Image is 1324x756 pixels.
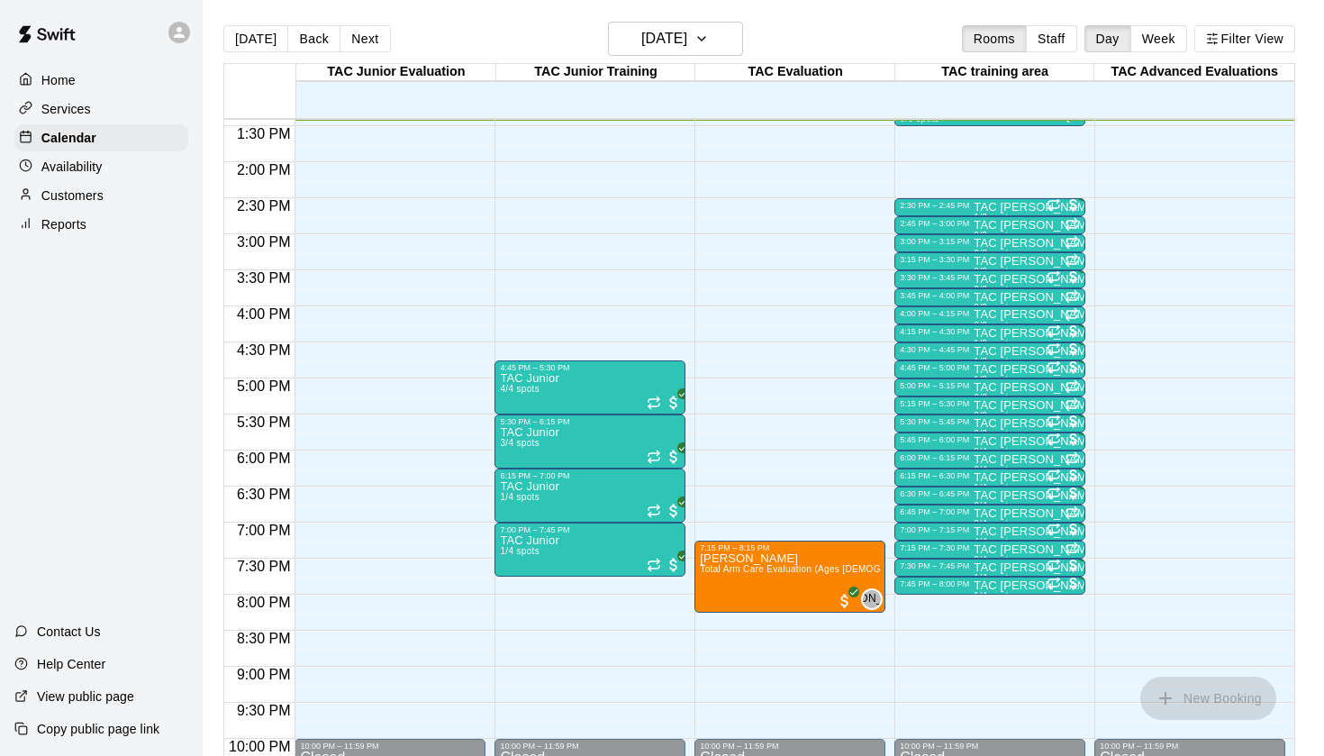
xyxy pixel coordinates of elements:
[232,487,295,502] span: 6:30 PM
[894,198,1085,216] div: 2:30 PM – 2:45 PM: TAC Tom/Mike
[500,471,574,480] div: 6:15 PM – 7:00 PM
[974,447,1013,457] span: 3/4 spots filled
[894,216,1085,234] div: 2:45 PM – 3:00 PM: TAC Tom/Mike
[14,96,188,123] a: Services
[900,507,974,516] div: 6:45 PM – 7:00 PM
[974,375,1013,385] span: 1/3 spots filled
[900,273,974,282] div: 3:30 PM – 3:45 PM
[14,67,188,94] a: Home
[900,561,974,570] div: 7:30 PM – 7:45 PM
[1065,196,1083,214] span: All customers have paid
[894,252,1085,270] div: 3:15 PM – 3:30 PM: TAC Tom/Mike
[1065,430,1083,448] span: All customers have paid
[1047,360,1061,374] span: Recurring event
[894,523,1085,541] div: 7:00 PM – 7:15 PM: TAC Todd/Brad
[496,64,696,81] div: TAC Junior Training
[494,414,685,469] div: 5:30 PM – 6:15 PM: TAC Junior
[1065,322,1083,340] span: All customers have paid
[900,345,974,354] div: 4:30 PM – 4:45 PM
[500,492,540,502] span: 1/4 spots filled
[1094,64,1294,81] div: TAC Advanced Evaluations
[894,451,1085,469] div: 6:00 PM – 6:15 PM: TAC Todd/Brad
[665,556,683,574] span: All customers have paid
[900,363,974,372] div: 4:45 PM – 5:00 PM
[900,219,974,228] div: 2:45 PM – 3:00 PM
[974,213,1013,223] span: 1/3 spots filled
[41,215,86,233] p: Reports
[1047,342,1061,356] span: Recurring event
[494,360,685,414] div: 4:45 PM – 5:30 PM: TAC Junior
[494,523,685,577] div: 7:00 PM – 7:45 PM: TAC Junior
[232,162,295,178] span: 2:00 PM
[900,237,974,246] div: 3:00 PM – 3:15 PM
[37,720,159,738] p: Copy public page link
[500,525,574,534] div: 7:00 PM – 7:45 PM
[232,306,295,322] span: 4:00 PM
[340,25,390,52] button: Next
[974,465,1013,475] span: 0/4 spots filled
[232,342,295,358] span: 4:30 PM
[1047,269,1061,284] span: Recurring event
[894,360,1085,378] div: 4:45 PM – 5:00 PM: TAC Tom/Mike
[900,489,974,498] div: 6:30 PM – 6:45 PM
[900,453,974,462] div: 6:00 PM – 6:15 PM
[232,703,295,718] span: 9:30 PM
[1047,576,1061,590] span: Recurring event
[894,234,1085,252] div: 3:00 PM – 3:15 PM: TAC Tom/Mike
[641,26,687,51] h6: [DATE]
[14,211,188,238] a: Reports
[37,623,101,641] p: Contact Us
[665,502,683,520] span: All customers have paid
[894,577,1085,595] div: 7:45 PM – 8:00 PM: TAC Todd/Brad
[14,124,188,151] div: Calendar
[825,590,919,608] span: [PERSON_NAME]
[41,71,76,89] p: Home
[1047,432,1061,446] span: Recurring event
[894,342,1085,360] div: 4:30 PM – 4:45 PM: TAC Tom/Mike
[1065,268,1083,286] span: All customers have paid
[700,564,957,574] span: Total Arm Care Evaluation (Ages [DEMOGRAPHIC_DATA]+)
[900,579,974,588] div: 7:45 PM – 8:00 PM
[974,483,1013,493] span: 1/4 spots filled
[14,182,188,209] a: Customers
[695,64,895,81] div: TAC Evaluation
[894,288,1085,306] div: 3:45 PM – 4:00 PM: TAC Tom/Mike
[1047,468,1061,482] span: Recurring event
[894,396,1085,414] div: 5:15 PM – 5:30 PM: TAC Tom/Mike
[894,270,1085,288] div: 3:30 PM – 3:45 PM: TAC Tom/Mike
[500,417,574,426] div: 5:30 PM – 6:15 PM
[41,100,91,118] p: Services
[1065,574,1083,592] span: All customers have paid
[1065,340,1083,358] span: All customers have paid
[37,655,105,673] p: Help Center
[900,399,974,408] div: 5:15 PM – 5:30 PM
[974,393,1013,403] span: 0/3 spots filled
[232,414,295,430] span: 5:30 PM
[1047,522,1061,536] span: Recurring event
[647,558,661,572] span: Recurring event
[900,381,974,390] div: 5:00 PM – 5:15 PM
[861,588,883,610] div: Jordan Art
[1065,289,1079,304] span: Recurring event
[1065,542,1079,556] span: Recurring event
[500,546,540,556] span: 1/4 spots filled
[300,742,383,751] div: 10:00 PM – 11:59 PM
[974,249,1013,259] span: 0/3 spots filled
[1140,689,1276,705] span: You don't have the permission to add bookings
[41,158,103,176] p: Availability
[894,559,1085,577] div: 7:30 PM – 7:45 PM: TAC Todd/Brad
[232,523,295,538] span: 7:00 PM
[1026,25,1077,52] button: Staff
[900,201,974,210] div: 2:30 PM – 2:45 PM
[894,378,1085,396] div: 5:00 PM – 5:15 PM: TAC Tom/Mike
[232,631,295,646] span: 8:30 PM
[1065,484,1083,502] span: All customers have paid
[974,339,1013,349] span: 1/3 spots filled
[974,519,1013,529] span: 0/4 spots filled
[1100,742,1183,751] div: 10:00 PM – 11:59 PM
[232,595,295,610] span: 8:00 PM
[894,306,1085,324] div: 4:00 PM – 4:15 PM: TAC Tom/Mike
[974,591,1013,601] span: 1/4 spots filled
